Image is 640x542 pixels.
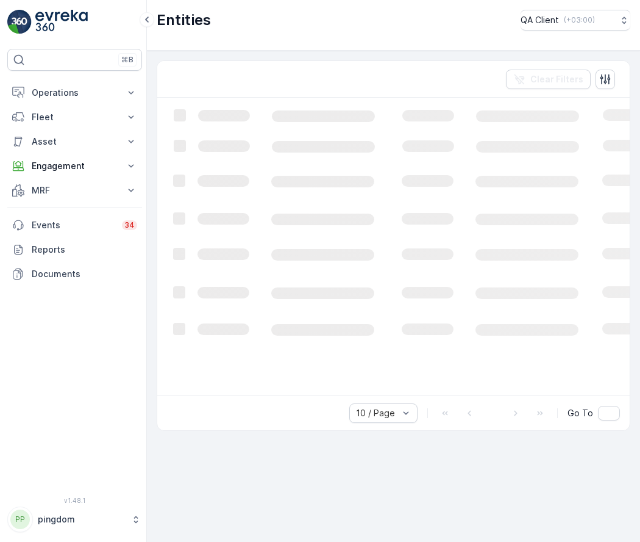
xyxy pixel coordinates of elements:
p: Clear Filters [530,73,583,85]
p: pingdom [38,513,125,526]
p: Entities [157,10,211,30]
p: Operations [32,87,118,99]
p: ( +03:00 ) [564,15,595,25]
p: Documents [32,268,137,280]
a: Documents [7,262,142,286]
span: v 1.48.1 [7,497,142,504]
p: Fleet [32,111,118,123]
button: Fleet [7,105,142,129]
button: Clear Filters [506,70,591,89]
div: PP [10,510,30,529]
img: logo_light-DOdMpM7g.png [35,10,88,34]
p: Events [32,219,115,231]
button: PPpingdom [7,507,142,532]
p: QA Client [521,14,559,26]
a: Reports [7,237,142,262]
p: Reports [32,244,137,256]
p: Engagement [32,160,118,172]
span: Go To [567,407,593,419]
button: Engagement [7,154,142,178]
button: QA Client(+03:00) [521,10,630,31]
p: 34 [124,220,135,230]
img: logo [7,10,32,34]
p: Asset [32,135,118,148]
button: Operations [7,81,142,105]
button: MRF [7,178,142,203]
a: Events34 [7,213,142,237]
button: Asset [7,129,142,154]
p: MRF [32,184,118,197]
p: ⌘B [121,55,133,65]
